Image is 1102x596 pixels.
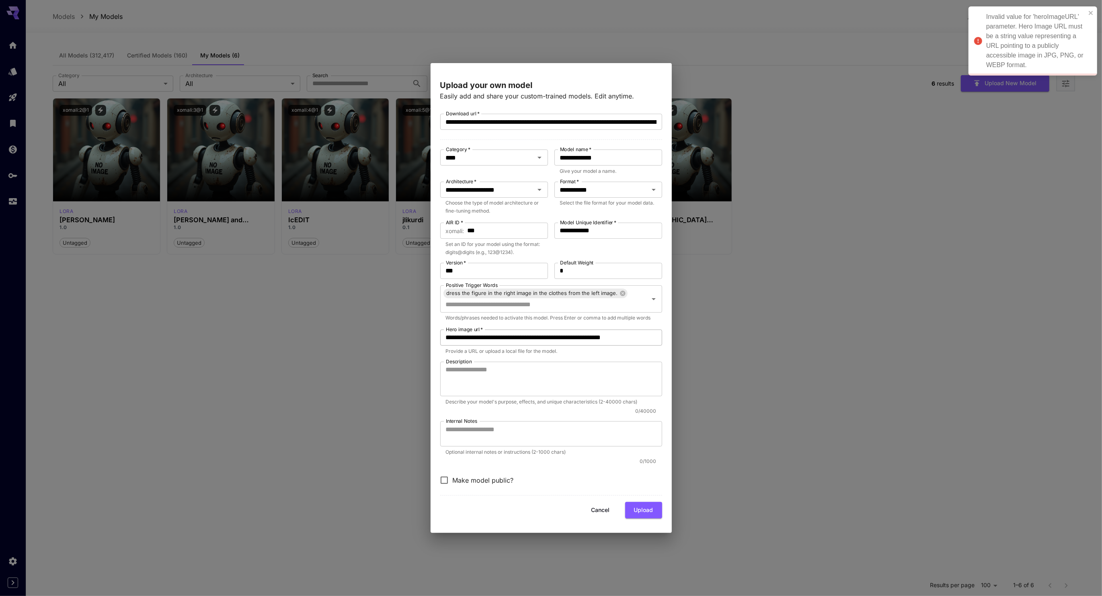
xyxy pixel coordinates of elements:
p: Give your model a name. [560,167,657,175]
p: Easily add and share your custom-trained models. Edit anytime. [440,91,662,101]
button: Cancel [583,502,619,518]
label: Default Weight [560,259,593,266]
p: Words/phrases needed to activate this model. Press Enter or comma to add multiple words [446,314,657,322]
button: close [1088,10,1094,16]
label: Version [446,259,466,266]
label: Download url [446,110,480,117]
p: 0 / 1000 [440,457,657,465]
span: xomali : [446,226,464,236]
label: Positive Trigger Words [446,282,498,289]
label: Description [446,358,472,365]
span: dress the figure in the right image in the clothes from the left image. [443,289,621,298]
button: Upload [625,502,662,518]
label: Internal Notes [446,418,477,424]
button: Open [648,184,659,195]
p: Describe your model's purpose, effects, and unique characteristics (2-40000 chars) [446,398,657,406]
div: Invalid value for 'heroImageURL' parameter. Hero Image URL must be a string value representing a ... [986,12,1086,70]
button: Open [534,184,545,195]
label: Category [446,146,470,153]
p: Provide a URL or upload a local file for the model. [446,347,657,355]
p: Select the file format for your model data. [560,199,657,207]
p: Choose the type of model architecture or fine-tuning method. [446,199,542,215]
p: Optional internal notes or instructions (2-1000 chars) [446,448,657,456]
span: Make model public? [453,475,514,485]
p: 0 / 40000 [440,407,657,415]
label: Architecture [446,178,477,185]
label: Format [560,178,579,185]
label: Model name [560,146,591,153]
label: AIR ID [446,219,463,226]
p: Set an ID for your model using the format: digits@digits (e.g., 123@1234). [446,240,542,256]
button: Open [648,293,659,305]
p: Upload your own model [440,79,662,91]
label: Model Unique Identifier [560,219,616,226]
label: Hero image url [446,326,483,333]
button: Open [534,152,545,163]
div: dress the figure in the right image in the clothes from the left image. [443,289,628,298]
